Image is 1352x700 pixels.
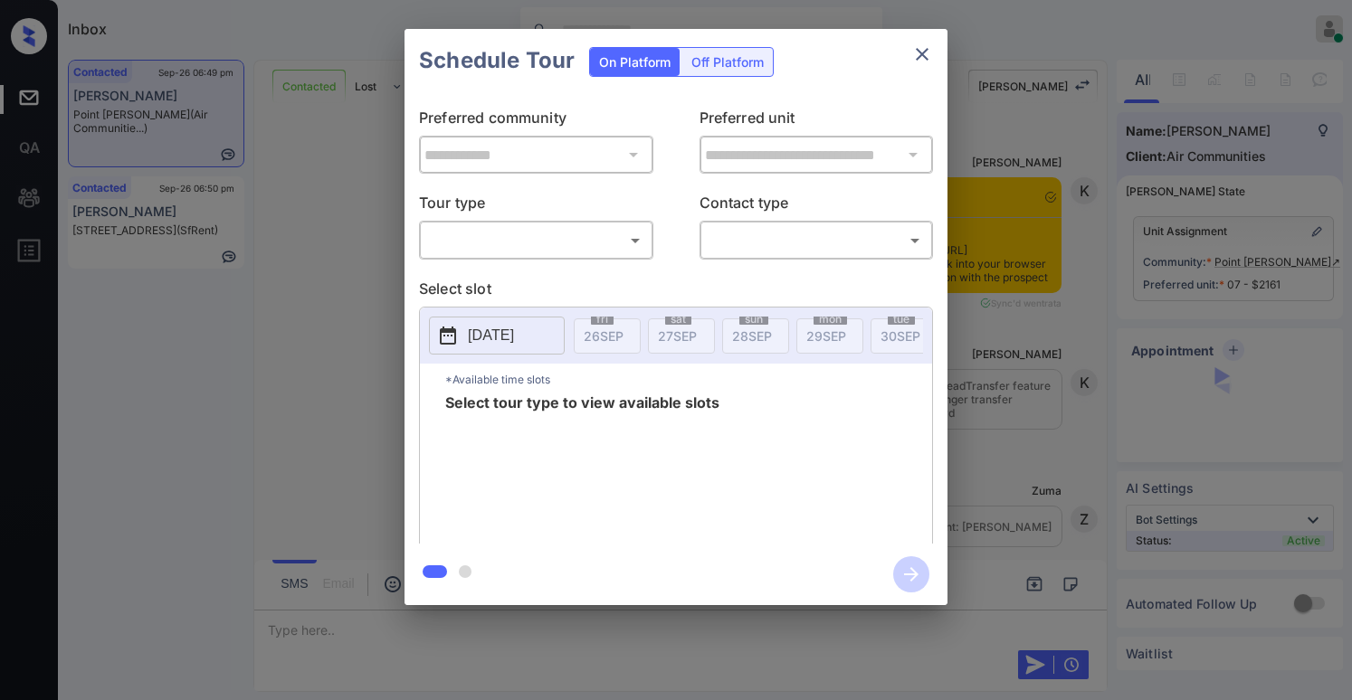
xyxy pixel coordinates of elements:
[700,192,934,221] p: Contact type
[590,48,680,76] div: On Platform
[419,192,653,221] p: Tour type
[445,395,719,540] span: Select tour type to view available slots
[445,364,932,395] p: *Available time slots
[682,48,773,76] div: Off Platform
[700,107,934,136] p: Preferred unit
[419,107,653,136] p: Preferred community
[904,36,940,72] button: close
[468,325,514,346] p: [DATE]
[419,278,933,307] p: Select slot
[405,29,589,92] h2: Schedule Tour
[429,317,565,355] button: [DATE]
